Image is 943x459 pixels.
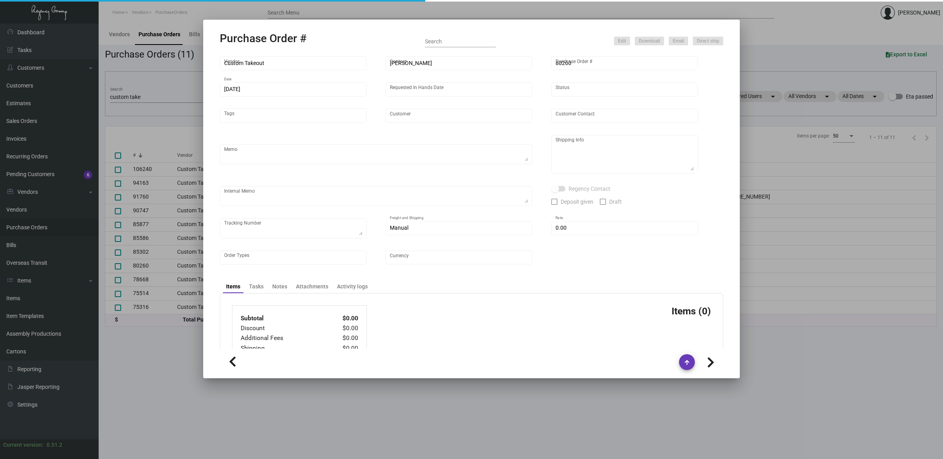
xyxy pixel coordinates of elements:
h3: Items (0) [672,305,711,317]
span: Download [639,38,660,45]
div: Items [226,282,240,291]
td: Shipping [240,344,326,353]
button: Download [635,37,664,45]
div: 0.51.2 [47,441,62,449]
h2: Purchase Order # [220,32,307,45]
span: Regency Contact [569,184,610,193]
span: Edit [618,38,626,45]
div: Notes [272,282,287,291]
td: Discount [240,323,326,333]
span: Direct ship [697,38,719,45]
div: Tasks [249,282,264,291]
td: $0.00 [326,323,359,333]
td: $0.00 [326,333,359,343]
div: Current version: [3,441,43,449]
span: Draft [609,197,622,206]
td: Subtotal [240,314,326,323]
button: Direct ship [693,37,723,45]
div: Activity logs [337,282,368,291]
span: Deposit given [561,197,593,206]
td: $0.00 [326,314,359,323]
span: Manual [390,225,408,231]
span: Email [673,38,684,45]
td: $0.00 [326,344,359,353]
button: Edit [614,37,630,45]
button: Email [669,37,688,45]
td: Additional Fees [240,333,326,343]
div: Attachments [296,282,328,291]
